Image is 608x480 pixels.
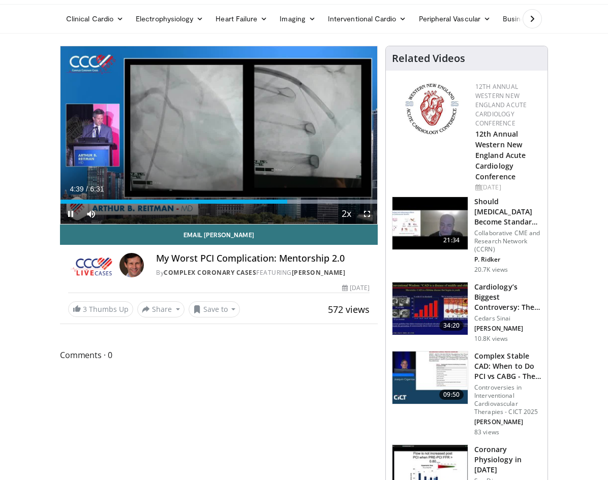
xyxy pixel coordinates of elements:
[60,200,377,204] div: Progress Bar
[164,268,256,277] a: Complex Coronary Cases
[474,351,541,381] h3: Complex Stable CAD: When to Do PCI vs CABG - The Interventionalist P…
[209,9,273,29] a: Heart Failure
[474,282,541,312] h3: Cardiology’s Biggest Controversy: The Lumen or the Wall - the Curiou…
[322,9,413,29] a: Interventional Cardio
[68,301,133,317] a: 3 Thumbs Up
[392,197,468,250] img: eb63832d-2f75-457d-8c1a-bbdc90eb409c.150x105_q85_crop-smart_upscale.jpg
[475,82,527,127] a: 12th Annual Western New England Acute Cardiology Conference
[474,335,508,343] p: 10.8K views
[60,9,130,29] a: Clinical Cardio
[474,255,541,264] p: P. Ridker
[475,129,526,181] a: 12th Annual Western New England Acute Cardiology Conference
[292,268,346,277] a: [PERSON_NAME]
[357,204,377,224] button: Fullscreen
[70,185,83,193] span: 4:39
[60,46,377,224] video-js: Video Player
[189,301,240,317] button: Save to
[342,283,370,293] div: [DATE]
[60,204,81,224] button: Pause
[404,82,460,136] img: 0954f259-7907-4053-a817-32a96463ecc8.png.150x105_q85_autocrop_double_scale_upscale_version-0.2.png
[328,303,370,315] span: 572 views
[86,185,88,193] span: /
[392,197,541,274] a: 21:34 Should [MEDICAL_DATA] Become Standard Therapy for CAD? Collaborative CME and Research Netwo...
[439,390,464,400] span: 09:50
[474,229,541,253] p: Collaborative CME and Research Network (CCRN)
[474,266,508,274] p: 20.7K views
[83,304,87,314] span: 3
[474,444,541,475] h3: Coronary Physiology in [DATE]
[474,428,499,436] p: 83 views
[392,282,468,335] img: d453240d-5894-4336-be61-abca2891f366.150x105_q85_crop-smart_upscale.jpg
[60,348,378,362] span: Comments 0
[337,204,357,224] button: Playback Rate
[392,282,541,343] a: 34:20 Cardiology’s Biggest Controversy: The Lumen or the Wall - the Curiou… Cedars Sinai [PERSON_...
[392,351,541,436] a: 09:50 Complex Stable CAD: When to Do PCI vs CABG - The Interventionalist P… Controversies in Inte...
[474,325,541,333] p: [PERSON_NAME]
[392,52,465,65] h4: Related Videos
[119,253,144,277] img: Avatar
[475,183,539,192] div: [DATE]
[156,253,370,264] h4: My Worst PCI Complication: Mentorship 2.0
[413,9,497,29] a: Peripheral Vascular
[439,235,464,245] span: 21:34
[474,418,541,426] p: [PERSON_NAME]
[60,225,378,245] a: Email [PERSON_NAME]
[392,351,468,404] img: 82c57d68-c47c-48c9-9839-2413b7dd3155.150x105_q85_crop-smart_upscale.jpg
[497,9,549,29] a: Business
[81,204,101,224] button: Mute
[474,197,541,227] h3: Should [MEDICAL_DATA] Become Standard Therapy for CAD?
[273,9,322,29] a: Imaging
[68,253,115,277] img: Complex Coronary Cases
[474,383,541,416] p: Controversies in Interventional Cardiovascular Therapies - CICT 2025
[474,314,541,323] p: Cedars Sinai
[90,185,104,193] span: 6:31
[439,321,464,331] span: 34:20
[137,301,185,317] button: Share
[130,9,209,29] a: Electrophysiology
[156,268,370,277] div: By FEATURING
